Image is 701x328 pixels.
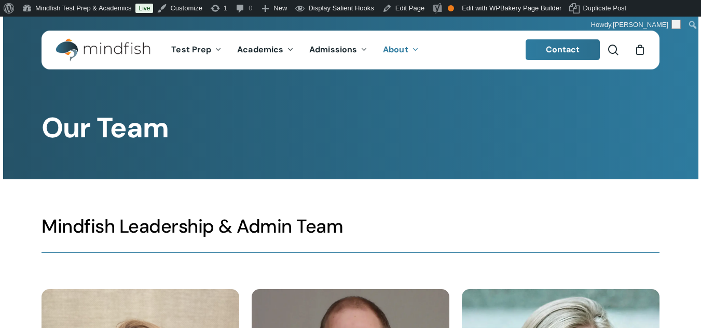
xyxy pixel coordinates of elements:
span: Contact [546,44,580,55]
span: [PERSON_NAME] [613,21,668,28]
a: Cart [634,44,645,55]
a: Admissions [301,46,375,54]
a: Howdy, [587,17,685,33]
span: About [383,44,408,55]
nav: Main Menu [163,31,426,69]
a: Live [135,4,153,13]
header: Main Menu [42,31,659,69]
a: About [375,46,427,54]
a: Academics [229,46,301,54]
span: Academics [237,44,283,55]
h1: Our Team [42,111,659,145]
a: Test Prep [163,46,229,54]
div: OK [448,5,454,11]
a: Contact [526,39,600,60]
span: Test Prep [171,44,211,55]
h3: Mindfish Leadership & Admin Team [42,215,659,238]
span: Admissions [309,44,357,55]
